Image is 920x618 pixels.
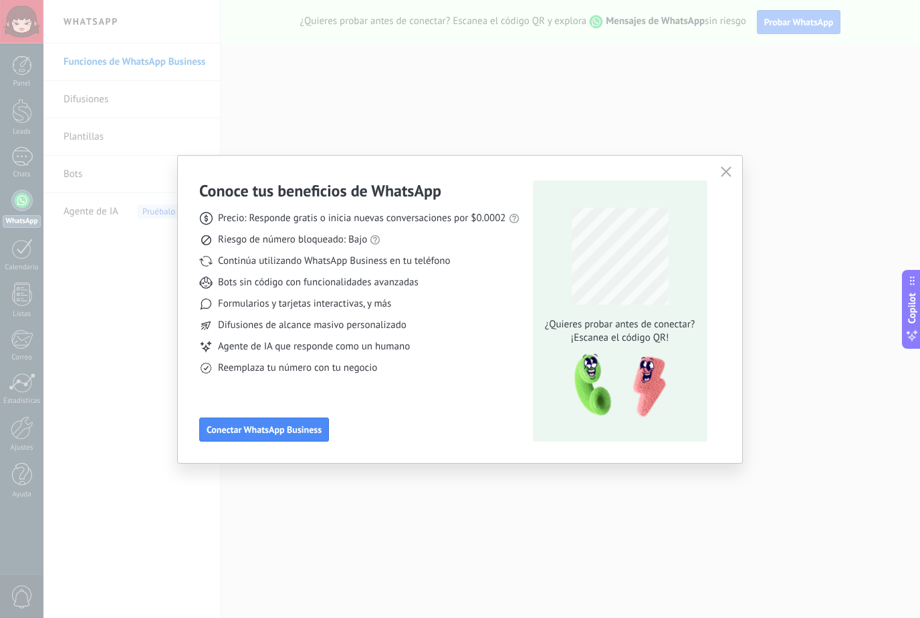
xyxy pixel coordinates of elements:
[199,180,441,201] h3: Conoce tus beneficios de WhatsApp
[218,319,407,332] span: Difusiones de alcance masivo personalizado
[218,297,391,311] span: Formularios y tarjetas interactivas, y más
[541,331,699,345] span: ¡Escanea el código QR!
[218,340,410,353] span: Agente de IA que responde como un humano
[905,293,919,323] span: Copilot
[218,361,377,375] span: Reemplaza tu número con tu negocio
[541,318,699,331] span: ¿Quieres probar antes de conectar?
[218,276,419,289] span: Bots sin código con funcionalidades avanzadas
[218,233,367,247] span: Riesgo de número bloqueado: Bajo
[207,425,322,434] span: Conectar WhatsApp Business
[199,418,329,442] button: Conectar WhatsApp Business
[563,350,669,422] img: qr-pic-1x.png
[218,255,450,268] span: Continúa utilizando WhatsApp Business en tu teléfono
[218,212,506,225] span: Precio: Responde gratis o inicia nuevas conversaciones por $0.0002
